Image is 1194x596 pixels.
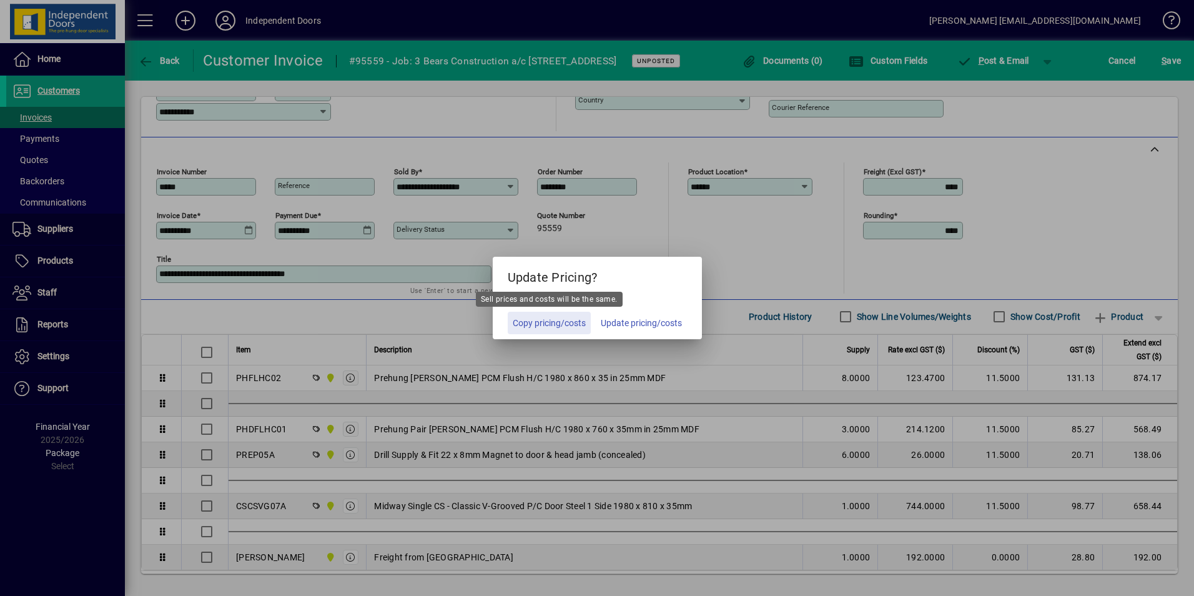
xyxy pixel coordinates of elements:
button: Update pricing/costs [596,312,687,334]
button: Copy pricing/costs [508,312,591,334]
div: Sell prices and costs will be the same. [476,292,623,307]
h5: Update Pricing? [493,257,702,293]
span: Copy pricing/costs [513,317,586,330]
span: Update pricing/costs [601,317,682,330]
